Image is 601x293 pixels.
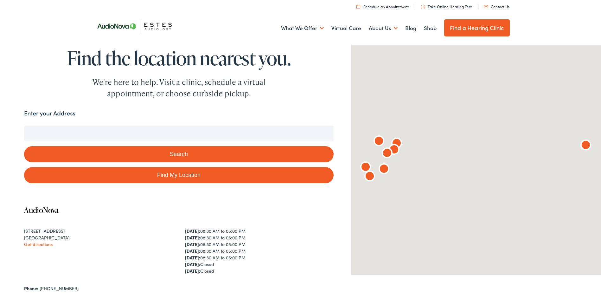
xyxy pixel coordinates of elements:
[331,16,361,40] a: Virtual Care
[24,228,173,234] div: [STREET_ADDRESS]
[362,169,377,185] div: AudioNova
[24,205,59,215] a: AudioNova
[371,134,387,149] div: AudioNova
[380,146,395,161] div: AudioNova
[376,162,392,177] div: AudioNova
[389,136,404,152] div: AudioNova
[356,4,409,9] a: Schedule an Appointment
[24,109,75,118] label: Enter your Address
[387,143,402,158] div: AudioNova
[421,4,472,9] a: Take Online Hearing Test
[24,285,38,291] strong: Phone:
[78,76,280,99] div: We're here to help. Visit a clinic, schedule a virtual appointment, or choose curbside pickup.
[185,248,200,254] strong: [DATE]:
[185,234,200,241] strong: [DATE]:
[185,228,200,234] strong: [DATE]:
[405,16,416,40] a: Blog
[369,16,398,40] a: About Us
[444,19,510,36] a: Find a Hearing Clinic
[185,268,200,274] strong: [DATE]:
[484,5,488,8] img: utility icon
[421,5,425,9] img: utility icon
[484,4,509,9] a: Contact Us
[24,234,173,241] div: [GEOGRAPHIC_DATA]
[24,48,334,68] h1: Find the location nearest you.
[356,4,360,9] img: utility icon
[40,285,79,291] a: [PHONE_NUMBER]
[281,16,324,40] a: What We Offer
[185,241,200,247] strong: [DATE]:
[424,16,437,40] a: Shop
[24,241,53,247] a: Get directions
[358,160,373,175] div: AudioNova
[185,228,334,274] div: 08:30 AM to 05:00 PM 08:30 AM to 05:00 PM 08:30 AM to 05:00 PM 08:30 AM to 05:00 PM 08:30 AM to 0...
[185,261,200,267] strong: [DATE]:
[24,146,334,162] button: Search
[578,138,593,153] div: AudioNova
[24,167,334,183] a: Find My Location
[185,254,200,261] strong: [DATE]:
[24,126,334,141] input: Enter your address or zip code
